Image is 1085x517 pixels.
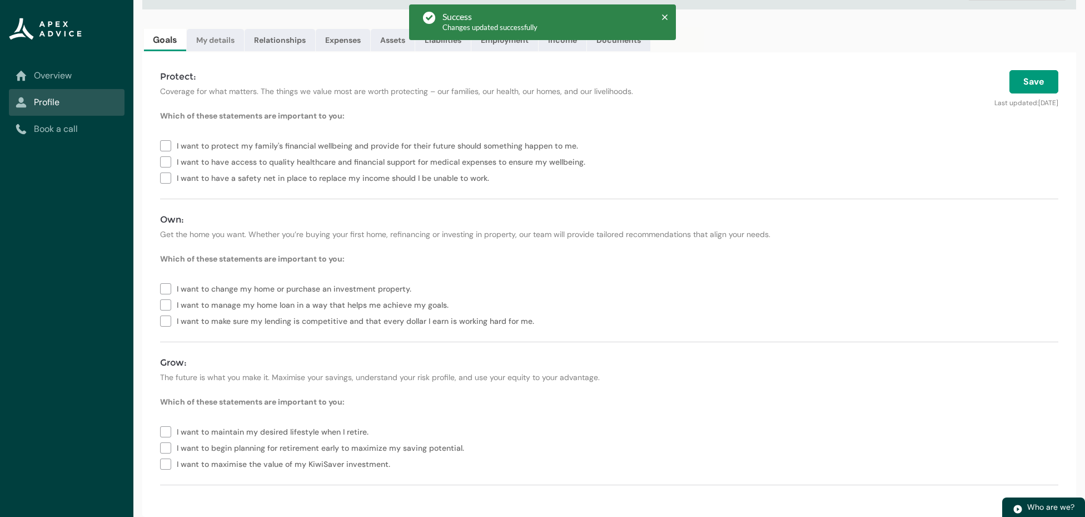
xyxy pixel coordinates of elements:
[16,69,118,82] a: Overview
[177,312,539,328] span: I want to make sure my lending is competitive and that every dollar I earn is working hard for me.
[160,253,1058,264] p: Which of these statements are important to you:
[442,23,537,32] span: Changes updated successfully
[160,372,1058,383] p: The future is what you make it. Maximise your savings, understand your risk profile, and use your...
[177,455,395,471] span: I want to maximise the value of my KiwiSaver investment.
[160,70,754,83] h4: Protect:
[1009,70,1058,93] button: Save
[1027,502,1074,512] span: Who are we?
[245,29,315,51] a: Relationships
[177,153,590,169] span: I want to have access to quality healthcare and financial support for medical expenses to ensure ...
[539,29,586,51] a: Income
[415,29,471,51] a: Liabilities
[160,229,1058,240] p: Get the home you want. Whether you’re buying your first home, refinancing or investing in propert...
[371,29,415,51] a: Assets
[177,423,373,439] span: I want to maintain my desired lifestyle when I retire.
[177,280,416,296] span: I want to change my home or purchase an investment property.
[1013,504,1023,514] img: play.svg
[160,86,754,97] p: Coverage for what matters. The things we value most are worth protecting – our families, our heal...
[177,169,494,185] span: I want to have a safety net in place to replace my income should I be unable to work.
[1038,99,1058,107] lightning-formatted-date-time: [DATE]
[16,122,118,136] a: Book a call
[187,29,244,51] a: My details
[9,18,82,40] img: Apex Advice Group
[316,29,370,51] a: Expenses
[768,93,1058,108] p: Last updated:
[160,213,1058,227] h4: Own:
[177,439,469,455] span: I want to begin planning for retirement early to maximize my saving potential.
[9,62,125,142] nav: Sub page
[160,396,1058,407] p: Which of these statements are important to you:
[587,29,650,51] a: Documents
[160,356,1058,370] h4: Grow:
[471,29,538,51] a: Employment
[177,296,453,312] span: I want to manage my home loan in a way that helps me achieve my goals.
[144,29,186,51] a: Goals
[16,96,118,109] a: Profile
[442,11,537,22] div: Success
[177,137,583,153] span: I want to protect my family's financial wellbeing and provide for their future should something h...
[160,110,1058,121] p: Which of these statements are important to you:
